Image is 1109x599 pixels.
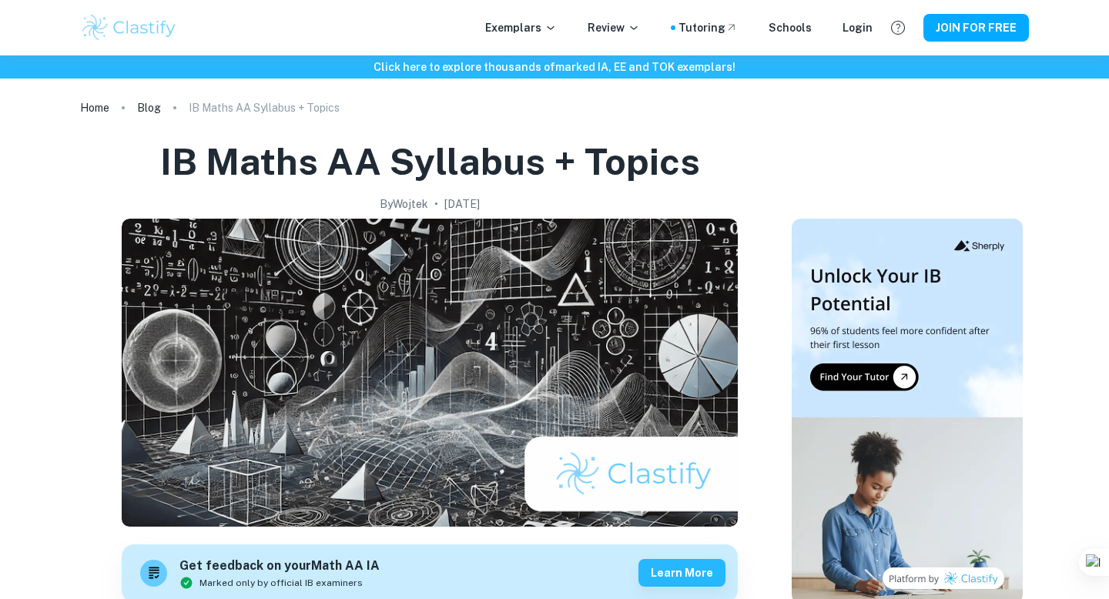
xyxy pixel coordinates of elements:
img: IB Maths AA Syllabus + Topics cover image [122,219,738,527]
h1: IB Maths AA Syllabus + Topics [160,137,700,186]
a: Blog [137,97,161,119]
a: Login [843,19,873,36]
button: JOIN FOR FREE [923,14,1029,42]
p: IB Maths AA Syllabus + Topics [189,99,340,116]
p: Review [588,19,640,36]
button: Learn more [638,559,725,587]
h2: [DATE] [444,196,480,212]
button: Help and Feedback [885,15,911,41]
a: Schools [769,19,812,36]
p: Exemplars [485,19,557,36]
h2: By Wojtek [380,196,428,212]
a: Home [80,97,109,119]
h6: Get feedback on your Math AA IA [179,557,380,576]
span: Marked only by official IB examiners [199,576,363,590]
p: • [434,196,438,212]
h6: Click here to explore thousands of marked IA, EE and TOK exemplars ! [3,59,1106,75]
img: Clastify logo [80,12,178,43]
a: Tutoring [678,19,738,36]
